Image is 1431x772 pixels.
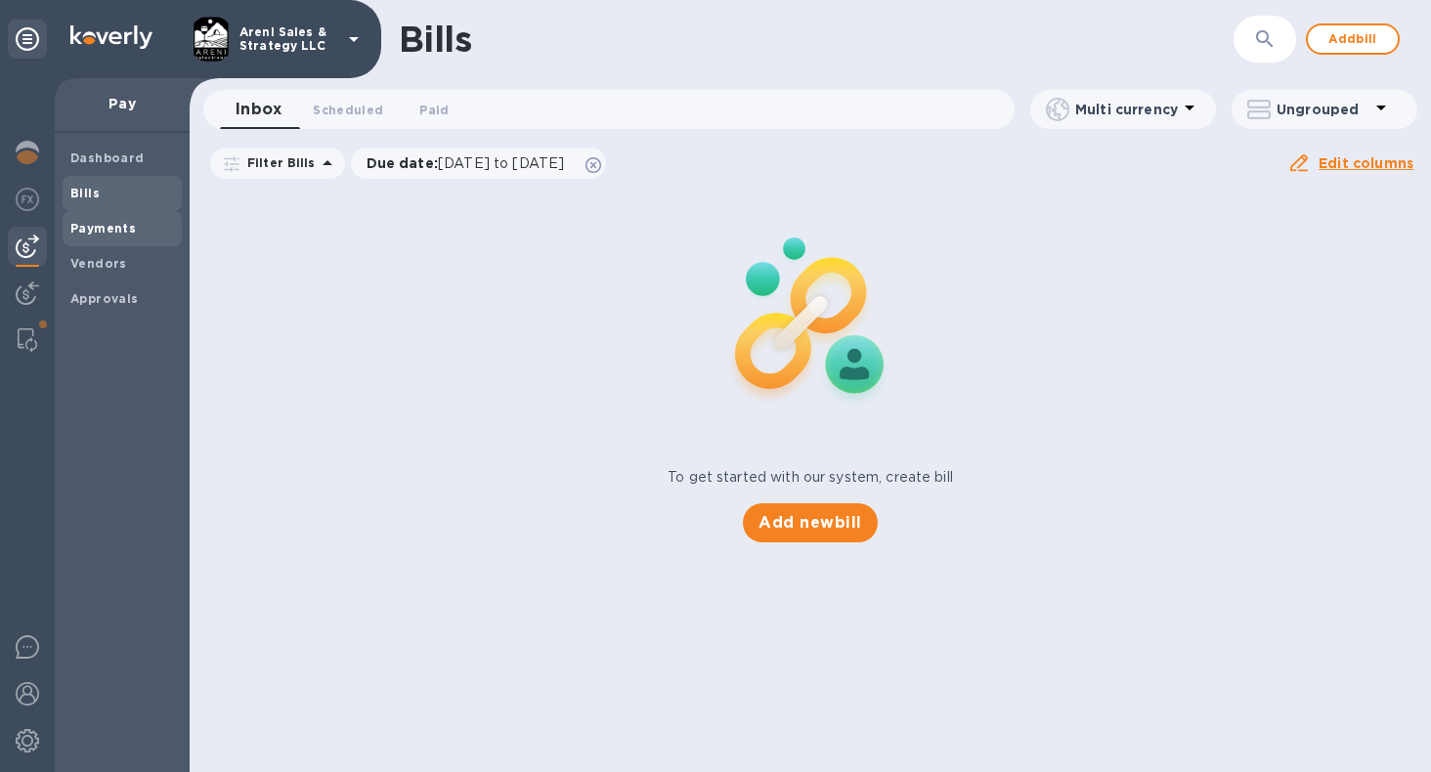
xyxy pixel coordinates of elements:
[313,100,383,120] span: Scheduled
[759,511,861,535] span: Add new bill
[351,148,607,179] div: Due date:[DATE] to [DATE]
[367,153,575,173] p: Due date :
[1319,155,1413,171] u: Edit columns
[70,94,174,113] p: Pay
[70,186,100,200] b: Bills
[16,188,39,211] img: Foreign exchange
[70,221,136,236] b: Payments
[438,155,564,171] span: [DATE] to [DATE]
[236,96,282,123] span: Inbox
[8,20,47,59] div: Unpin categories
[239,25,337,53] p: Areni Sales & Strategy LLC
[1306,23,1400,55] button: Addbill
[70,25,152,49] img: Logo
[743,503,877,542] button: Add newbill
[668,467,953,488] p: To get started with our system, create bill
[1323,27,1382,51] span: Add bill
[70,150,145,165] b: Dashboard
[1277,100,1369,119] p: Ungrouped
[239,154,316,171] p: Filter Bills
[399,19,471,60] h1: Bills
[419,100,449,120] span: Paid
[70,256,127,271] b: Vendors
[70,291,139,306] b: Approvals
[1075,100,1178,119] p: Multi currency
